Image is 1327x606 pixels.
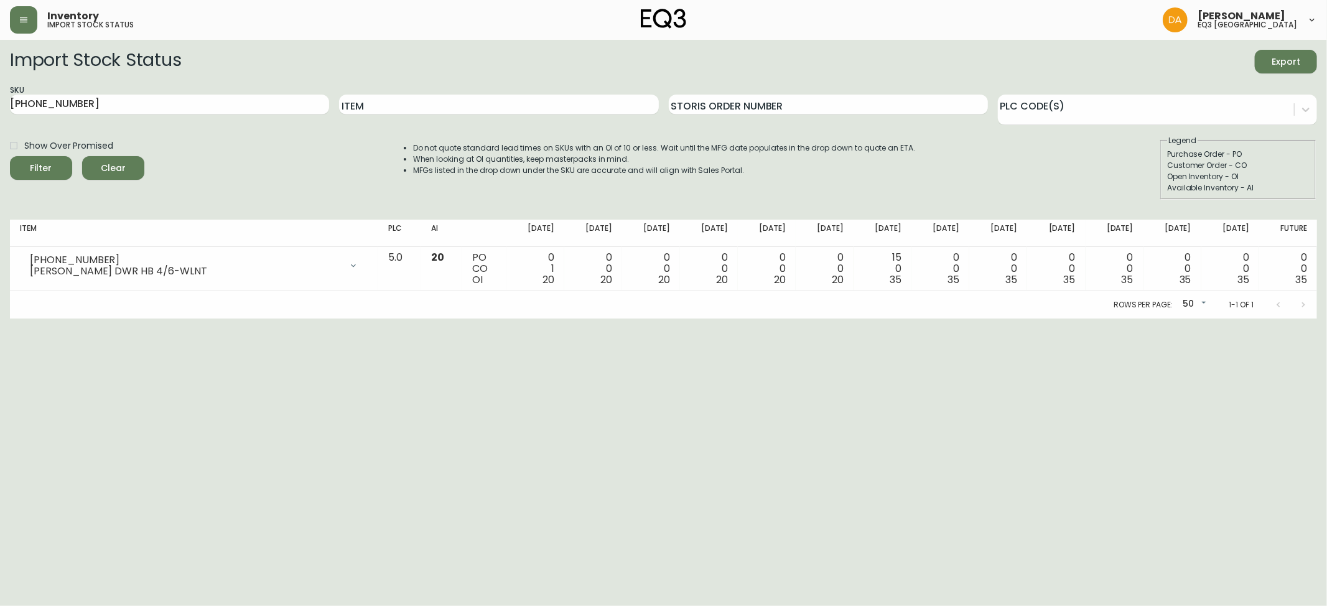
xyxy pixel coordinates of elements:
div: 0 0 [1037,252,1075,286]
span: Clear [92,161,134,176]
div: [PERSON_NAME] DWR HB 4/6-WLNT [30,266,341,277]
div: 15 0 [864,252,901,286]
span: [PERSON_NAME] [1198,11,1285,21]
span: 20 [600,273,612,287]
p: Rows per page: [1114,299,1173,310]
th: [DATE] [911,220,969,247]
img: dd1a7e8db21a0ac8adbf82b84ca05374 [1163,7,1188,32]
span: 35 [948,273,959,287]
th: [DATE] [506,220,564,247]
th: [DATE] [854,220,911,247]
div: PO CO [472,252,496,286]
div: 0 0 [921,252,959,286]
span: 20 [658,273,670,287]
th: Future [1259,220,1317,247]
span: Inventory [47,11,99,21]
h5: import stock status [47,21,134,29]
td: 5.0 [378,247,421,291]
th: [DATE] [1086,220,1143,247]
div: 0 0 [632,252,670,286]
th: [DATE] [1143,220,1201,247]
span: 20 [716,273,728,287]
span: 35 [1295,273,1307,287]
div: Customer Order - CO [1167,160,1309,171]
th: [DATE] [738,220,796,247]
legend: Legend [1167,135,1198,146]
div: [PHONE_NUMBER] [30,254,341,266]
div: 0 0 [574,252,612,286]
span: 20 [774,273,786,287]
th: [DATE] [1201,220,1259,247]
div: 0 0 [1153,252,1191,286]
button: Clear [82,156,144,180]
li: MFGs listed in the drop down under the SKU are accurate and will align with Sales Portal. [413,165,916,176]
span: 35 [890,273,901,287]
span: 35 [1006,273,1018,287]
span: 20 [431,250,444,264]
div: [PHONE_NUMBER][PERSON_NAME] DWR HB 4/6-WLNT [20,252,368,279]
span: 35 [1237,273,1249,287]
th: [DATE] [969,220,1027,247]
div: 0 0 [690,252,728,286]
th: [DATE] [680,220,738,247]
li: When looking at OI quantities, keep masterpacks in mind. [413,154,916,165]
th: [DATE] [564,220,622,247]
th: PLC [378,220,421,247]
span: 35 [1122,273,1134,287]
button: Filter [10,156,72,180]
div: 0 0 [1096,252,1134,286]
div: 0 1 [516,252,554,286]
th: Item [10,220,378,247]
span: 35 [1180,273,1191,287]
h2: Import Stock Status [10,50,181,73]
li: Do not quote standard lead times on SKUs with an OI of 10 or less. Wait until the MFG date popula... [413,142,916,154]
div: 0 0 [806,252,844,286]
th: [DATE] [1027,220,1085,247]
div: 50 [1178,294,1209,315]
th: [DATE] [622,220,680,247]
div: Purchase Order - PO [1167,149,1309,160]
div: 0 0 [1211,252,1249,286]
button: Export [1255,50,1317,73]
th: AI [421,220,462,247]
div: Available Inventory - AI [1167,182,1309,193]
p: 1-1 of 1 [1229,299,1254,310]
div: 0 0 [979,252,1017,286]
th: [DATE] [796,220,854,247]
div: 0 0 [748,252,786,286]
span: 20 [542,273,554,287]
span: OI [472,273,483,287]
img: logo [641,9,687,29]
h5: eq3 [GEOGRAPHIC_DATA] [1198,21,1297,29]
span: 20 [832,273,844,287]
span: Export [1265,54,1307,70]
span: Show Over Promised [24,139,113,152]
div: 0 0 [1269,252,1307,286]
span: 35 [1064,273,1076,287]
div: Open Inventory - OI [1167,171,1309,182]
